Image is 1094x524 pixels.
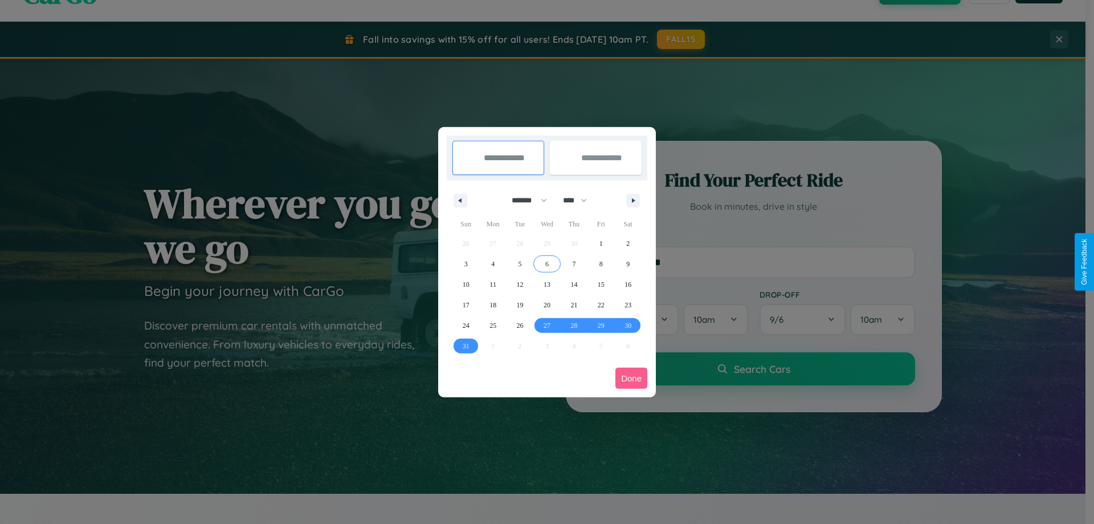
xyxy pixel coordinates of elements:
[587,315,614,336] button: 29
[463,274,470,295] span: 10
[479,274,506,295] button: 11
[572,254,575,274] span: 7
[491,254,495,274] span: 4
[452,274,479,295] button: 10
[561,315,587,336] button: 28
[452,315,479,336] button: 24
[587,215,614,233] span: Fri
[463,295,470,315] span: 17
[626,233,630,254] span: 2
[561,215,587,233] span: Thu
[533,315,560,336] button: 27
[570,295,577,315] span: 21
[517,295,524,315] span: 19
[615,274,642,295] button: 16
[615,315,642,336] button: 30
[452,254,479,274] button: 3
[463,315,470,336] span: 24
[624,295,631,315] span: 23
[479,215,506,233] span: Mon
[587,274,614,295] button: 15
[533,274,560,295] button: 13
[615,295,642,315] button: 23
[570,274,577,295] span: 14
[545,254,549,274] span: 6
[452,295,479,315] button: 17
[615,254,642,274] button: 9
[463,336,470,356] span: 31
[544,274,550,295] span: 13
[615,368,647,389] button: Done
[544,315,550,336] span: 27
[507,315,533,336] button: 26
[1080,239,1088,285] div: Give Feedback
[533,254,560,274] button: 6
[615,233,642,254] button: 2
[479,295,506,315] button: 18
[626,254,630,274] span: 9
[507,274,533,295] button: 12
[544,295,550,315] span: 20
[489,274,496,295] span: 11
[624,315,631,336] span: 30
[624,274,631,295] span: 16
[587,233,614,254] button: 1
[598,315,605,336] span: 29
[479,254,506,274] button: 4
[517,315,524,336] span: 26
[533,215,560,233] span: Wed
[570,315,577,336] span: 28
[507,295,533,315] button: 19
[507,254,533,274] button: 5
[598,295,605,315] span: 22
[479,315,506,336] button: 25
[489,315,496,336] span: 25
[517,274,524,295] span: 12
[561,254,587,274] button: 7
[599,233,603,254] span: 1
[507,215,533,233] span: Tue
[464,254,468,274] span: 3
[561,274,587,295] button: 14
[489,295,496,315] span: 18
[519,254,522,274] span: 5
[587,295,614,315] button: 22
[599,254,603,274] span: 8
[615,215,642,233] span: Sat
[452,336,479,356] button: 31
[587,254,614,274] button: 8
[598,274,605,295] span: 15
[561,295,587,315] button: 21
[452,215,479,233] span: Sun
[533,295,560,315] button: 20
